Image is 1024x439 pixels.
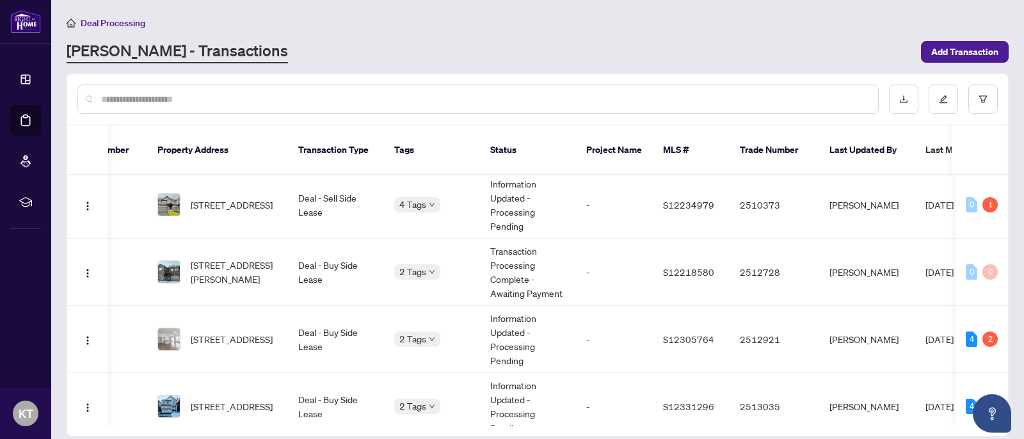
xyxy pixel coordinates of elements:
[83,403,93,413] img: Logo
[966,399,977,414] div: 4
[663,199,714,211] span: S12234979
[982,264,998,280] div: 0
[158,261,180,283] img: thumbnail-img
[819,172,915,239] td: [PERSON_NAME]
[925,143,1004,157] span: Last Modified Date
[730,125,819,175] th: Trade Number
[399,331,426,346] span: 2 Tags
[67,19,76,28] span: home
[730,239,819,306] td: 2512728
[77,262,98,282] button: Logo
[384,125,480,175] th: Tags
[576,306,653,373] td: -
[158,194,180,216] img: thumbnail-img
[288,125,384,175] th: Transaction Type
[191,258,278,286] span: [STREET_ADDRESS][PERSON_NAME]
[819,306,915,373] td: [PERSON_NAME]
[576,125,653,175] th: Project Name
[921,41,1009,63] button: Add Transaction
[889,84,918,114] button: download
[899,95,908,104] span: download
[19,404,33,422] span: KT
[663,401,714,412] span: S12331296
[429,202,435,208] span: down
[77,396,98,417] button: Logo
[191,399,273,413] span: [STREET_ADDRESS]
[429,269,435,275] span: down
[968,84,998,114] button: filter
[480,125,576,175] th: Status
[288,306,384,373] td: Deal - Buy Side Lease
[288,172,384,239] td: Deal - Sell Side Lease
[67,40,288,63] a: [PERSON_NAME] - Transactions
[925,401,954,412] span: [DATE]
[83,201,93,211] img: Logo
[931,42,998,62] span: Add Transaction
[982,331,998,347] div: 2
[663,333,714,345] span: S12305764
[730,172,819,239] td: 2510373
[663,266,714,278] span: S12218580
[191,198,273,212] span: [STREET_ADDRESS]
[973,394,1011,433] button: Open asap
[158,328,180,350] img: thumbnail-img
[819,239,915,306] td: [PERSON_NAME]
[399,197,426,212] span: 4 Tags
[77,329,98,349] button: Logo
[191,332,273,346] span: [STREET_ADDRESS]
[966,264,977,280] div: 0
[576,239,653,306] td: -
[399,399,426,413] span: 2 Tags
[429,403,435,410] span: down
[979,95,988,104] span: filter
[429,336,435,342] span: down
[819,125,915,175] th: Last Updated By
[929,84,958,114] button: edit
[480,306,576,373] td: Information Updated - Processing Pending
[399,264,426,279] span: 2 Tags
[77,195,98,215] button: Logo
[83,335,93,346] img: Logo
[925,333,954,345] span: [DATE]
[653,125,730,175] th: MLS #
[576,172,653,239] td: -
[480,239,576,306] td: Transaction Processing Complete - Awaiting Payment
[81,17,145,29] span: Deal Processing
[982,197,998,212] div: 1
[480,172,576,239] td: Information Updated - Processing Pending
[966,331,977,347] div: 4
[288,239,384,306] td: Deal - Buy Side Lease
[966,197,977,212] div: 0
[147,125,288,175] th: Property Address
[925,266,954,278] span: [DATE]
[925,199,954,211] span: [DATE]
[158,395,180,417] img: thumbnail-img
[730,306,819,373] td: 2512921
[10,10,41,33] img: logo
[83,268,93,278] img: Logo
[939,95,948,104] span: edit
